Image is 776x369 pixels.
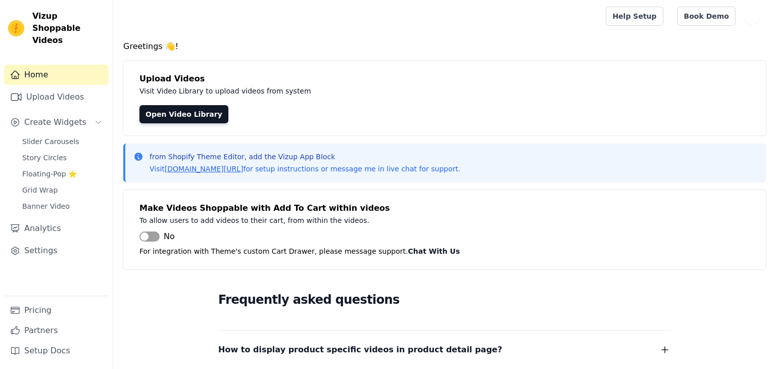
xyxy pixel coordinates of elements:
[139,230,175,243] button: No
[606,7,663,26] a: Help Setup
[16,151,109,165] a: Story Circles
[408,245,460,257] button: Chat With Us
[22,169,77,179] span: Floating-Pop ⭐
[218,290,671,310] h2: Frequently asked questions
[4,65,109,85] a: Home
[16,134,109,149] a: Slider Carousels
[139,214,592,226] p: To allow users to add videos to their cart, from within the videos.
[22,185,58,195] span: Grid Wrap
[4,87,109,107] a: Upload Videos
[139,85,592,97] p: Visit Video Library to upload videos from system
[4,112,109,132] button: Create Widgets
[218,343,671,357] button: How to display product specific videos in product detail page?
[150,152,460,162] p: from Shopify Theme Editor, add the Vizup App Block
[32,10,105,47] span: Vizup Shoppable Videos
[16,183,109,197] a: Grid Wrap
[139,202,750,214] h4: Make Videos Shoppable with Add To Cart within videos
[4,320,109,341] a: Partners
[4,218,109,239] a: Analytics
[22,201,70,211] span: Banner Video
[16,167,109,181] a: Floating-Pop ⭐
[8,20,24,36] img: Vizup
[16,199,109,213] a: Banner Video
[22,136,79,147] span: Slider Carousels
[139,105,228,123] a: Open Video Library
[4,341,109,361] a: Setup Docs
[677,7,736,26] a: Book Demo
[4,300,109,320] a: Pricing
[164,230,175,243] span: No
[24,116,86,128] span: Create Widgets
[218,343,502,357] span: How to display product specific videos in product detail page?
[22,153,67,163] span: Story Circles
[139,245,750,257] p: For integration with Theme's custom Cart Drawer, please message support.
[150,164,460,174] p: Visit for setup instructions or message me in live chat for support.
[4,241,109,261] a: Settings
[165,165,244,173] a: [DOMAIN_NAME][URL]
[123,40,766,53] h4: Greetings 👋!
[139,73,750,85] h4: Upload Videos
